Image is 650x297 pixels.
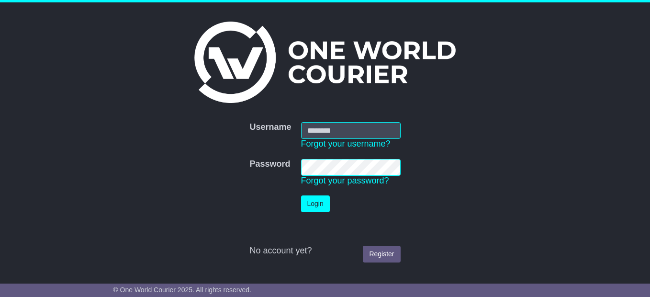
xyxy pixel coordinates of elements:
[301,195,330,212] button: Login
[249,159,290,170] label: Password
[301,176,389,185] a: Forgot your password?
[113,286,251,294] span: © One World Courier 2025. All rights reserved.
[249,122,291,133] label: Username
[249,246,400,256] div: No account yet?
[301,139,391,148] a: Forgot your username?
[363,246,400,263] a: Register
[194,22,456,103] img: One World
